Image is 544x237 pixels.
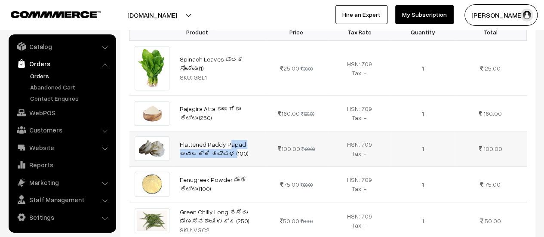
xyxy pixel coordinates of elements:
a: Abandoned Cart [28,83,113,92]
a: My Subscription [395,5,454,24]
span: 100.00 [483,145,502,152]
img: MentheHittu.png [135,172,169,196]
span: 1 [422,181,424,188]
span: 75.00 [280,181,299,188]
img: Spinach.png [135,46,169,90]
strike: 80.00 [301,182,313,188]
a: Green Chilly Long ಹಸಿರು ಮೆಣಸಿನಕಾಯಿ ಉದ್ದ (250) [180,208,249,225]
img: rajgira hittu.png [135,101,169,126]
span: 100.00 [278,145,300,152]
strike: 30.00 [301,66,313,71]
a: Flattened Paddy Papad ಅವಲಕ್ಕಿ ಹಪ್ಪಳ (100) [180,141,249,157]
th: Quantity [391,23,455,41]
img: avalakki happala spicy.png [135,136,169,161]
span: HSN: 709 Tax: - [347,176,372,192]
th: Total [455,23,527,41]
span: 1 [422,145,424,152]
a: WebPOS [11,105,113,120]
strike: 120.00 [301,146,315,152]
span: 1 [422,217,424,225]
span: HSN: 709 Tax: - [347,141,372,157]
a: Website [11,140,113,155]
span: 25.00 [485,65,501,72]
a: Settings [11,209,113,225]
a: Reports [11,157,113,172]
span: HSN: 709 Tax: - [347,60,372,77]
div: SKU: VGC2 [180,225,260,234]
span: 160.00 [278,110,300,117]
img: user [520,9,533,22]
button: [DOMAIN_NAME] [97,4,207,26]
a: Staff Management [11,192,113,207]
span: HSN: 709 Tax: - [347,105,372,121]
strike: 180.00 [301,111,314,117]
th: Price [265,23,328,41]
a: Contact Enquires [28,94,113,103]
a: Fenugreek Powder ಮೆಂತೆ ಹಿಟ್ಟು (100) [180,176,246,192]
span: 50.00 [280,217,299,225]
span: HSN: 709 Tax: - [347,212,372,229]
a: Orders [11,56,113,71]
a: Rajagira Atta ರಾಜಗಿರಾ ಹಿಟ್ಟು (250) [180,105,241,121]
strike: 60.00 [301,219,313,224]
a: Hire an Expert [335,5,387,24]
img: IMG_0108.JPG [135,208,169,233]
div: SKU: GSL1 [180,73,260,82]
th: Tax Rate [328,23,391,41]
span: 1 [422,65,424,72]
span: 50.00 [485,217,501,225]
span: 25.00 [280,65,299,72]
th: Product [129,23,265,41]
button: [PERSON_NAME] [464,4,538,26]
a: Customers [11,122,113,138]
span: 1 [422,110,424,117]
span: 75.00 [485,181,501,188]
a: Orders [28,71,113,80]
img: COMMMERCE [11,11,101,18]
a: COMMMERCE [11,9,86,19]
a: Spinach Leaves ಪಾಲಕ ಸೊಪ್ಪು (1) [180,55,243,72]
a: Catalog [11,39,113,54]
a: Marketing [11,175,113,190]
span: 160.00 [483,110,502,117]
